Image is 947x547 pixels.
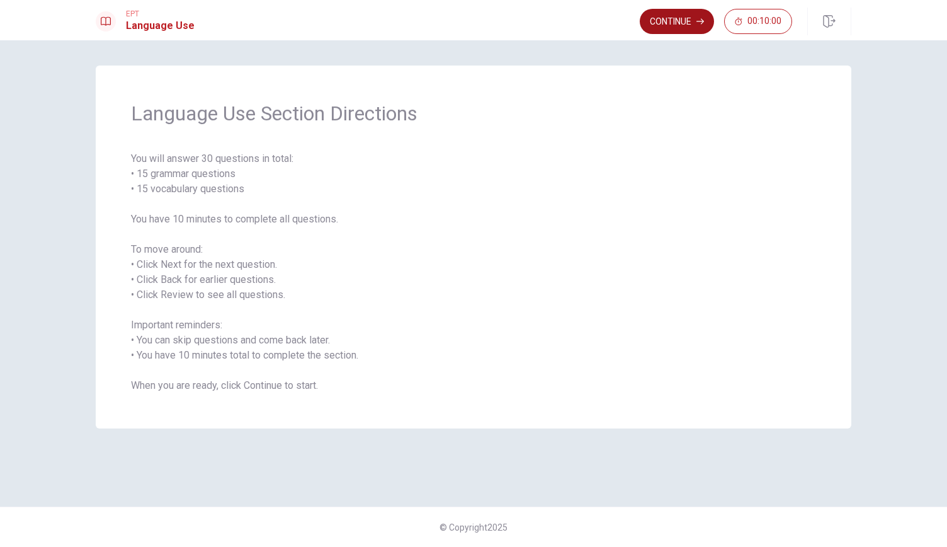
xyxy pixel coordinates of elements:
span: EPT [126,9,195,18]
button: 00:10:00 [724,9,792,34]
span: You will answer 30 questions in total: • 15 grammar questions • 15 vocabulary questions You have ... [131,151,816,393]
span: Language Use Section Directions [131,101,816,126]
span: 00:10:00 [747,16,781,26]
span: © Copyright 2025 [439,522,508,533]
h1: Language Use [126,18,195,33]
button: Continue [640,9,714,34]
